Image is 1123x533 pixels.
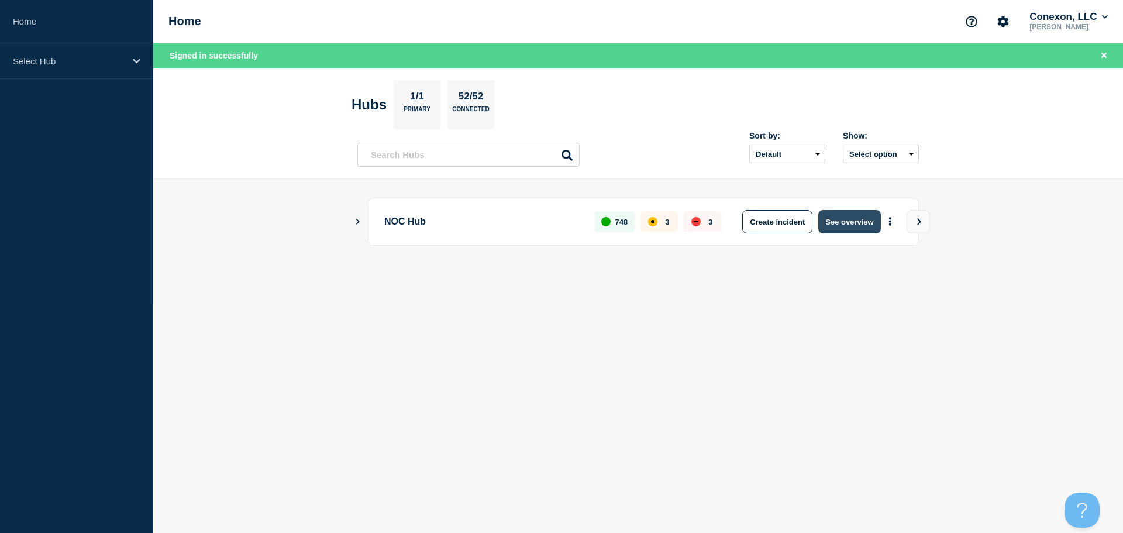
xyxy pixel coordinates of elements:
[907,210,930,233] button: View
[384,210,581,233] p: NOC Hub
[691,217,701,226] div: down
[818,210,880,233] button: See overview
[357,143,580,167] input: Search Hubs
[1027,23,1110,31] p: [PERSON_NAME]
[843,131,919,140] div: Show:
[454,91,488,106] p: 52/52
[355,218,361,226] button: Show Connected Hubs
[742,210,812,233] button: Create incident
[648,217,657,226] div: affected
[404,106,430,118] p: Primary
[843,145,919,163] button: Select option
[665,218,669,226] p: 3
[959,9,984,34] button: Support
[883,211,898,233] button: More actions
[1065,493,1100,528] iframe: Help Scout Beacon - Open
[749,145,825,163] select: Sort by
[13,56,125,66] p: Select Hub
[352,97,387,113] h2: Hubs
[615,218,628,226] p: 748
[406,91,429,106] p: 1/1
[708,218,712,226] p: 3
[1027,11,1110,23] button: Conexon, LLC
[170,51,258,60] span: Signed in successfully
[749,131,825,140] div: Sort by:
[1097,49,1111,63] button: Close banner
[452,106,489,118] p: Connected
[991,9,1015,34] button: Account settings
[168,15,201,28] h1: Home
[601,217,611,226] div: up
